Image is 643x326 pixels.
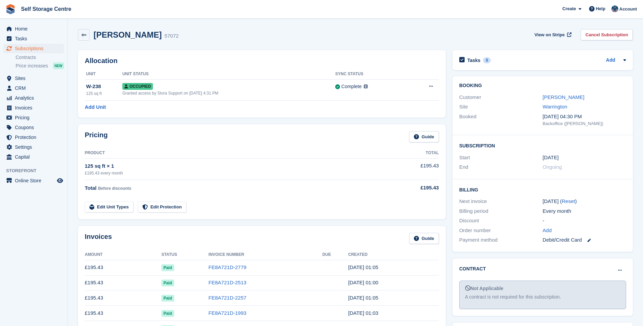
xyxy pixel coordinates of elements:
[94,30,162,39] h2: [PERSON_NAME]
[459,94,543,101] div: Customer
[85,148,385,159] th: Product
[15,83,56,93] span: CRM
[543,154,559,162] time: 2024-10-22 00:00:00 UTC
[5,4,16,14] img: stora-icon-8386f47178a22dfd0bd8f6a31ec36ba5ce8667c1dd55bd0f319d3a0aa187defe.svg
[348,280,378,285] time: 2025-08-22 00:00:58 UTC
[16,62,64,69] a: Price increases NEW
[459,217,543,225] div: Discount
[53,62,64,69] div: NEW
[3,34,64,43] a: menu
[85,275,161,290] td: £195.43
[581,29,633,40] a: Cancel Subscription
[465,285,620,292] div: Not Applicable
[459,236,543,244] div: Payment method
[15,176,56,185] span: Online Store
[562,198,575,204] a: Reset
[335,69,407,80] th: Sync Status
[543,198,626,205] div: [DATE] ( )
[459,198,543,205] div: Next invoice
[3,24,64,34] a: menu
[15,34,56,43] span: Tasks
[122,90,335,96] div: Granted access by Stora Support on [DATE] 4:31 PM
[409,131,439,142] a: Guide
[465,293,620,301] div: A contract is not required for this subscription.
[15,103,56,113] span: Invoices
[322,249,348,260] th: Due
[543,207,626,215] div: Every month
[85,233,112,244] h2: Invoices
[459,163,543,171] div: End
[348,249,439,260] th: Created
[98,186,131,191] span: Before discounts
[208,280,246,285] a: FE8A721D-2513
[543,120,626,127] div: Backoffice ([PERSON_NAME])
[459,113,543,127] div: Booked
[85,185,97,191] span: Total
[161,249,208,260] th: Status
[85,103,106,111] a: Add Unit
[85,69,122,80] th: Unit
[15,133,56,142] span: Protection
[161,310,174,317] span: Paid
[86,83,122,90] div: W-238
[459,207,543,215] div: Billing period
[459,103,543,111] div: Site
[364,84,368,88] img: icon-info-grey-7440780725fd019a000dd9b08b2336e03edf1995a4989e88bcd33f0948082b44.svg
[85,57,439,65] h2: Allocation
[459,142,626,149] h2: Subscription
[85,290,161,306] td: £195.43
[3,93,64,103] a: menu
[86,90,122,97] div: 125 sq ft
[611,5,618,12] img: Clair Cole
[122,83,153,90] span: Occupied
[3,152,64,162] a: menu
[208,264,246,270] a: FE8A721D-2779
[459,83,626,88] h2: Booking
[459,227,543,235] div: Order number
[348,264,378,270] time: 2025-09-22 00:05:11 UTC
[85,249,161,260] th: Amount
[3,176,64,185] a: menu
[15,123,56,132] span: Coupons
[85,202,134,213] a: Edit Unit Types
[15,93,56,103] span: Analytics
[596,5,605,12] span: Help
[459,154,543,162] div: Start
[409,233,439,244] a: Guide
[161,264,174,271] span: Paid
[16,54,64,61] a: Contracts
[3,44,64,53] a: menu
[543,164,562,170] span: Ongoing
[15,142,56,152] span: Settings
[161,280,174,286] span: Paid
[543,113,626,121] div: [DATE] 04:30 PM
[341,83,362,90] div: Complete
[459,186,626,193] h2: Billing
[208,295,246,301] a: FE8A721D-2257
[16,63,48,69] span: Price increases
[15,74,56,83] span: Sites
[3,113,64,122] a: menu
[85,162,385,170] div: 125 sq ft × 1
[3,133,64,142] a: menu
[208,249,322,260] th: Invoice Number
[543,104,567,109] a: Warrington
[606,57,615,64] a: Add
[85,131,108,142] h2: Pricing
[15,44,56,53] span: Subscriptions
[56,177,64,185] a: Preview store
[122,69,335,80] th: Unit Status
[467,57,481,63] h2: Tasks
[535,32,565,38] span: View on Stripe
[3,123,64,132] a: menu
[348,295,378,301] time: 2025-07-22 00:05:48 UTC
[6,167,67,174] span: Storefront
[18,3,74,15] a: Self Storage Centre
[208,310,246,316] a: FE8A721D-1993
[15,113,56,122] span: Pricing
[3,74,64,83] a: menu
[85,306,161,321] td: £195.43
[619,6,637,13] span: Account
[543,227,552,235] a: Add
[164,32,179,40] div: 57072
